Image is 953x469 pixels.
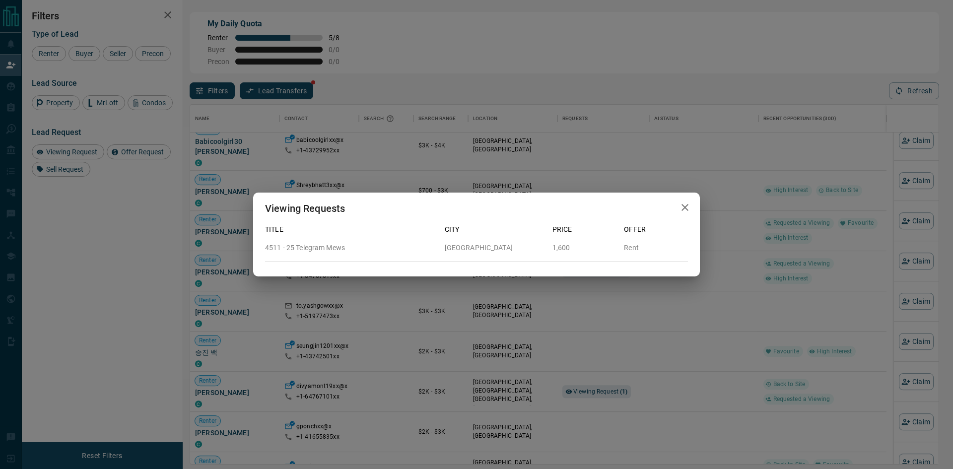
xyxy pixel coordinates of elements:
p: Offer [624,224,688,235]
p: City [445,224,545,235]
p: 4511 - 25 Telegram Mews [265,243,437,253]
p: 1,600 [552,243,616,253]
p: [GEOGRAPHIC_DATA] [445,243,545,253]
h2: Viewing Requests [253,193,357,224]
p: Rent [624,243,688,253]
p: Price [552,224,616,235]
p: Title [265,224,437,235]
